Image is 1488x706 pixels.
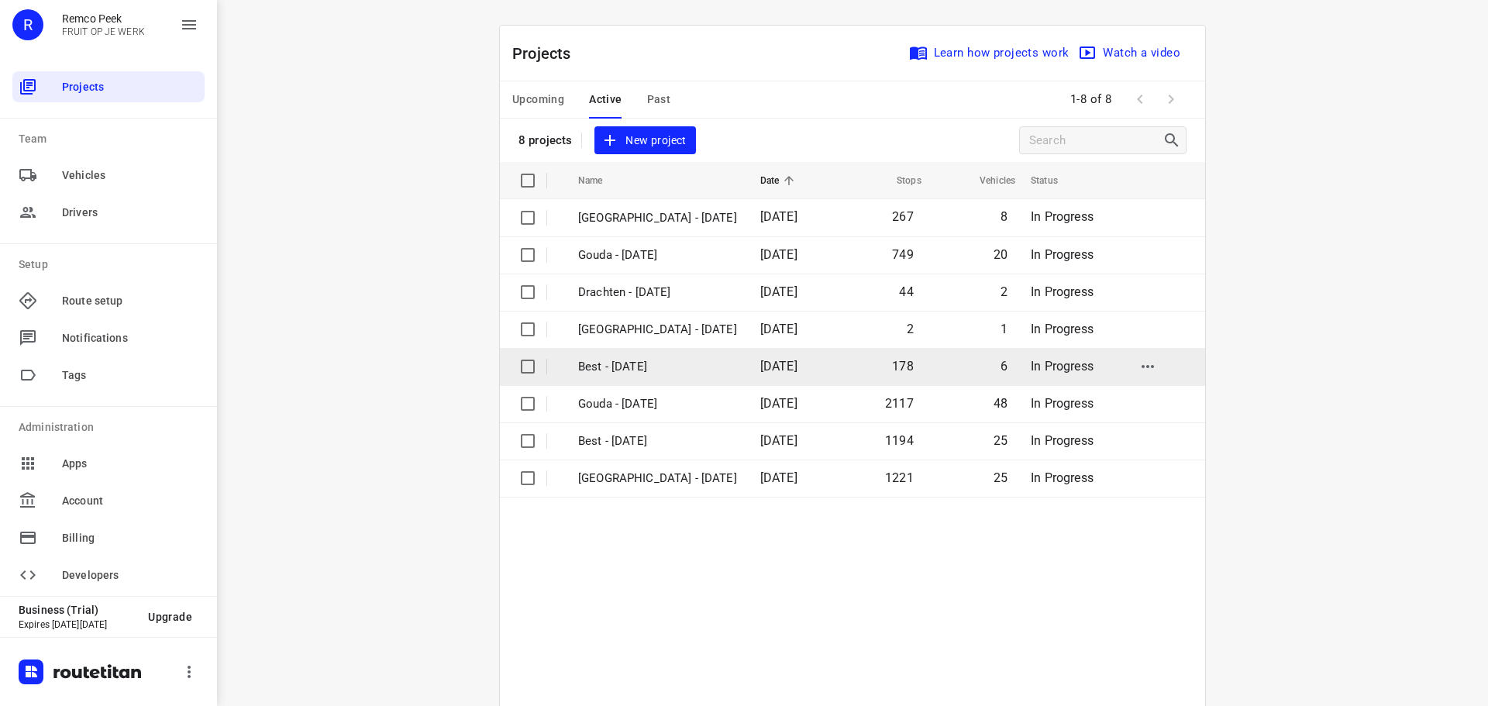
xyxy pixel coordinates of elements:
[885,396,914,411] span: 2117
[760,359,797,374] span: [DATE]
[62,330,198,346] span: Notifications
[578,246,737,264] p: Gouda - [DATE]
[578,395,737,413] p: Gouda - Wednesday
[19,604,136,616] p: Business (Trial)
[62,567,198,584] span: Developers
[578,470,737,487] p: Zwolle - Wednesday
[12,71,205,102] div: Projects
[760,171,800,190] span: Date
[1001,209,1007,224] span: 8
[12,485,205,516] div: Account
[12,360,205,391] div: Tags
[994,433,1007,448] span: 25
[885,470,914,485] span: 1221
[62,12,145,25] p: Remco Peek
[62,367,198,384] span: Tags
[899,284,913,299] span: 44
[892,247,914,262] span: 749
[760,322,797,336] span: [DATE]
[647,90,671,109] span: Past
[877,171,921,190] span: Stops
[512,90,564,109] span: Upcoming
[578,209,737,227] p: [GEOGRAPHIC_DATA] - [DATE]
[1064,83,1118,116] span: 1-8 of 8
[1031,396,1094,411] span: In Progress
[1162,131,1186,150] div: Search
[1156,84,1187,115] span: Next Page
[1031,247,1094,262] span: In Progress
[1001,359,1007,374] span: 6
[589,90,622,109] span: Active
[994,396,1007,411] span: 48
[62,456,198,472] span: Apps
[604,131,686,150] span: New project
[19,419,205,436] p: Administration
[1125,84,1156,115] span: Previous Page
[1031,322,1094,336] span: In Progress
[12,322,205,353] div: Notifications
[760,284,797,299] span: [DATE]
[148,611,192,623] span: Upgrade
[1001,322,1007,336] span: 1
[994,470,1007,485] span: 25
[1031,433,1094,448] span: In Progress
[12,522,205,553] div: Billing
[1001,284,1007,299] span: 2
[62,530,198,546] span: Billing
[578,432,737,450] p: Best - Wednesday
[760,470,797,485] span: [DATE]
[12,160,205,191] div: Vehicles
[994,247,1007,262] span: 20
[62,79,198,95] span: Projects
[578,171,623,190] span: Name
[578,284,737,301] p: Drachten - Thursday
[12,197,205,228] div: Drivers
[578,358,737,376] p: Best - [DATE]
[578,321,737,339] p: Antwerpen - Thursday
[62,493,198,509] span: Account
[1031,209,1094,224] span: In Progress
[19,619,136,630] p: Expires [DATE][DATE]
[12,285,205,316] div: Route setup
[19,257,205,273] p: Setup
[760,396,797,411] span: [DATE]
[62,205,198,221] span: Drivers
[760,209,797,224] span: [DATE]
[12,448,205,479] div: Apps
[959,171,1015,190] span: Vehicles
[892,359,914,374] span: 178
[760,433,797,448] span: [DATE]
[760,247,797,262] span: [DATE]
[1029,129,1162,153] input: Search projects
[1031,359,1094,374] span: In Progress
[1031,171,1078,190] span: Status
[1031,470,1094,485] span: In Progress
[62,293,198,309] span: Route setup
[62,167,198,184] span: Vehicles
[594,126,695,155] button: New project
[907,322,914,336] span: 2
[892,209,914,224] span: 267
[136,603,205,631] button: Upgrade
[62,26,145,37] p: FRUIT OP JE WERK
[512,42,584,65] p: Projects
[885,433,914,448] span: 1194
[19,131,205,147] p: Team
[1031,284,1094,299] span: In Progress
[12,560,205,591] div: Developers
[518,133,572,147] p: 8 projects
[12,9,43,40] div: R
